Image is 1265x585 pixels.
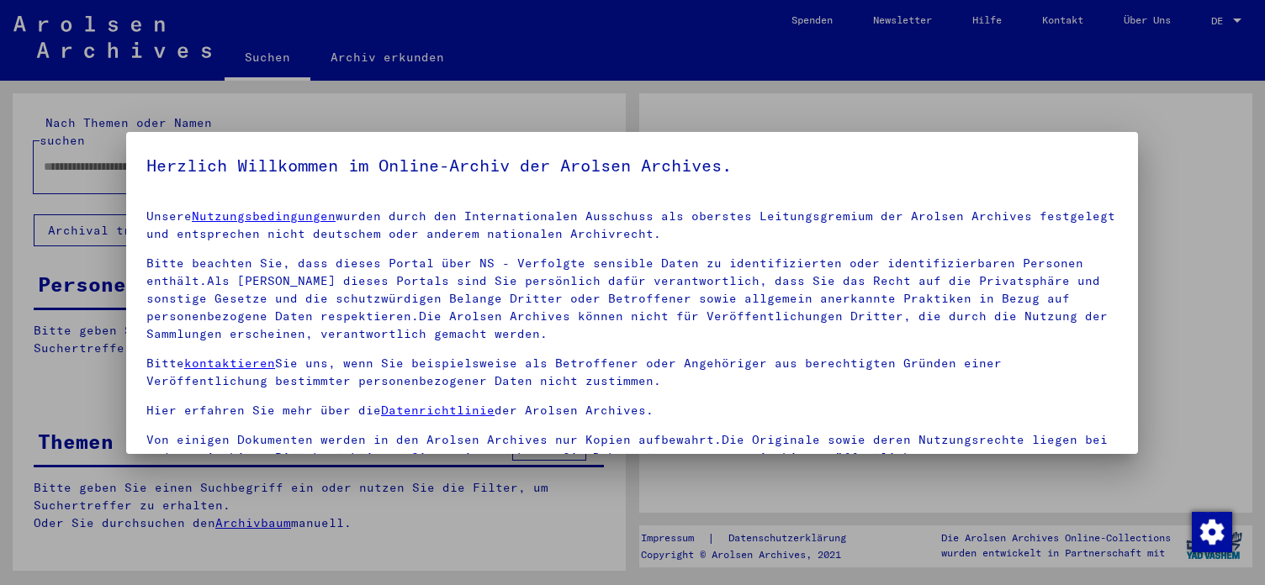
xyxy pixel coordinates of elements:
a: kontaktieren [184,356,275,371]
p: Von einigen Dokumenten werden in den Arolsen Archives nur Kopien aufbewahrt.Die Originale sowie d... [146,431,1118,466]
p: Hier erfahren Sie mehr über die der Arolsen Archives. [146,402,1118,419]
a: kontaktieren Sie uns [313,450,464,465]
h5: Herzlich Willkommen im Online-Archiv der Arolsen Archives. [146,152,1118,179]
div: Zustimmung ändern [1191,511,1231,551]
p: Unsere wurden durch den Internationalen Ausschuss als oberstes Leitungsgremium der Arolsen Archiv... [146,208,1118,243]
p: Bitte beachten Sie, dass dieses Portal über NS - Verfolgte sensible Daten zu identifizierten oder... [146,255,1118,343]
a: Datenrichtlinie [381,403,495,418]
a: Nutzungsbedingungen [192,208,336,224]
p: Bitte Sie uns, wenn Sie beispielsweise als Betroffener oder Angehöriger aus berechtigten Gründen ... [146,355,1118,390]
img: Zustimmung ändern [1192,512,1232,552]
